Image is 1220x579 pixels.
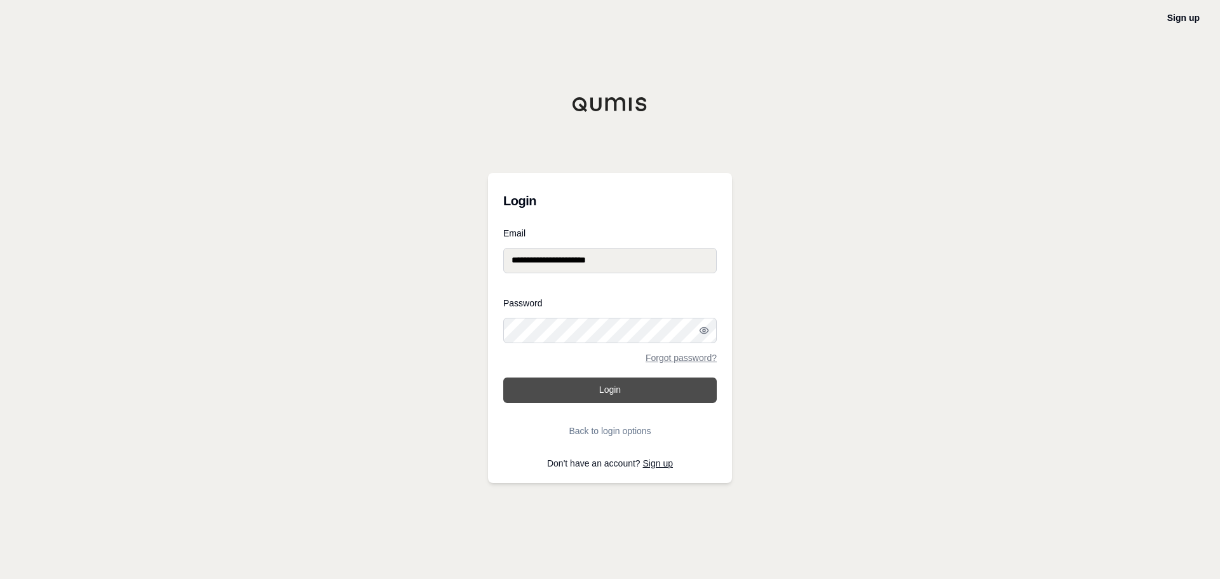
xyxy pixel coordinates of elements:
[1167,13,1200,23] a: Sign up
[503,418,717,444] button: Back to login options
[572,97,648,112] img: Qumis
[503,188,717,214] h3: Login
[503,299,717,308] label: Password
[503,378,717,403] button: Login
[646,353,717,362] a: Forgot password?
[643,458,673,468] a: Sign up
[503,229,717,238] label: Email
[503,459,717,468] p: Don't have an account?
